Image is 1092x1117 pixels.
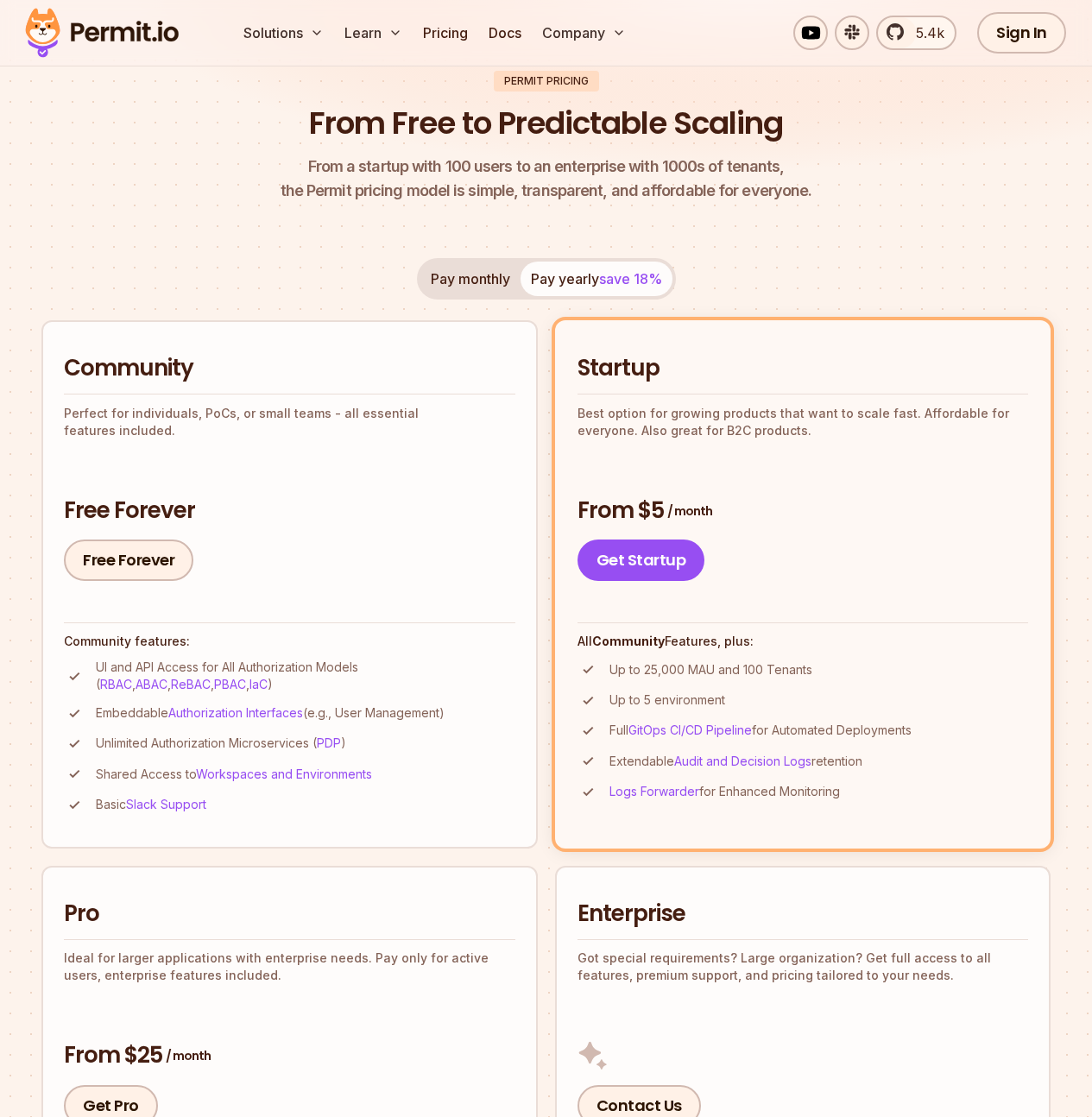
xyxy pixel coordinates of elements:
span: From a startup with 100 users to an enterprise with 1000s of tenants, [281,155,812,179]
a: PDP [317,735,341,750]
button: Pay monthly [420,262,521,296]
h3: From $5 [578,495,1029,527]
p: Embeddable (e.g., User Management) [96,704,445,722]
h2: Pro [64,899,515,930]
h1: From Free to Predictable Scaling [309,102,783,145]
a: Logs Forwarder [609,784,699,798]
p: Extendable retention [609,753,862,770]
img: Permit logo [17,3,186,62]
p: the Permit pricing model is simple, transparent, and affordable for everyone. [281,155,812,203]
a: IaC [249,677,268,691]
a: GitOps CI/CD Pipeline [628,723,752,737]
p: Basic [96,796,206,813]
button: Learn [338,16,409,50]
p: Perfect for individuals, PoCs, or small teams - all essential features included. [64,405,515,439]
a: Pricing [416,16,475,50]
p: Ideal for larger applications with enterprise needs. Pay only for active users, enterprise featur... [64,950,515,984]
span: / month [166,1047,211,1064]
a: ReBAC [171,677,211,691]
a: ABAC [136,677,167,691]
button: Company [535,16,633,50]
h3: Free Forever [64,495,515,527]
a: PBAC [214,677,246,691]
a: RBAC [100,677,132,691]
p: Got special requirements? Large organization? Get full access to all features, premium support, a... [578,950,1029,984]
p: Shared Access to [96,766,372,783]
span: / month [667,502,712,520]
a: 5.4k [876,16,956,50]
h4: All Features, plus: [578,633,1029,650]
strong: Community [592,634,665,648]
button: Solutions [237,16,331,50]
a: Sign In [977,12,1066,54]
p: for Enhanced Monitoring [609,783,840,800]
p: Unlimited Authorization Microservices ( ) [96,735,346,752]
a: Workspaces and Environments [196,767,372,781]
a: Authorization Interfaces [168,705,303,720]
a: Audit and Decision Logs [674,754,811,768]
p: Best option for growing products that want to scale fast. Affordable for everyone. Also great for... [578,405,1029,439]
a: Slack Support [126,797,206,811]
a: Get Startup [578,540,705,581]
div: Permit Pricing [494,71,599,92]
span: 5.4k [906,22,944,43]
p: Full for Automated Deployments [609,722,912,739]
h2: Community [64,353,515,384]
h4: Community features: [64,633,515,650]
h3: From $25 [64,1040,515,1071]
a: Free Forever [64,540,193,581]
p: Up to 5 environment [609,691,725,709]
p: UI and API Access for All Authorization Models ( , , , , ) [96,659,515,693]
h2: Enterprise [578,899,1029,930]
h2: Startup [578,353,1029,384]
p: Up to 25,000 MAU and 100 Tenants [609,661,812,678]
a: Docs [482,16,528,50]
